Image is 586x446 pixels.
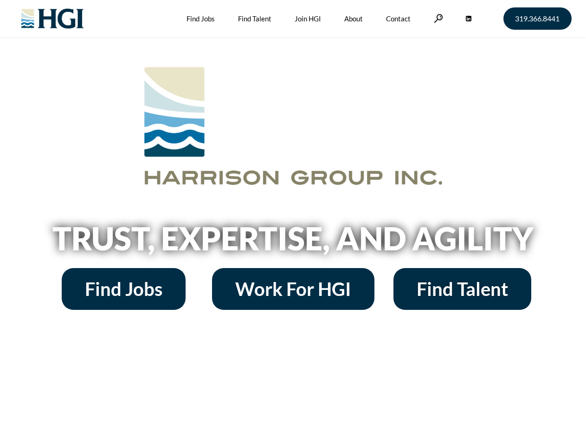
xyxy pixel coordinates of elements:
a: Work For HGI [212,268,374,310]
a: Find Talent [393,268,531,310]
span: Work For HGI [235,280,351,298]
h2: Trust, Expertise, and Agility [29,223,558,254]
a: 319.366.8441 [503,7,572,30]
span: 319.366.8441 [515,15,560,22]
a: Search [434,14,443,23]
span: Find Talent [417,280,508,298]
a: Find Jobs [62,268,186,310]
span: Find Jobs [85,280,162,298]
